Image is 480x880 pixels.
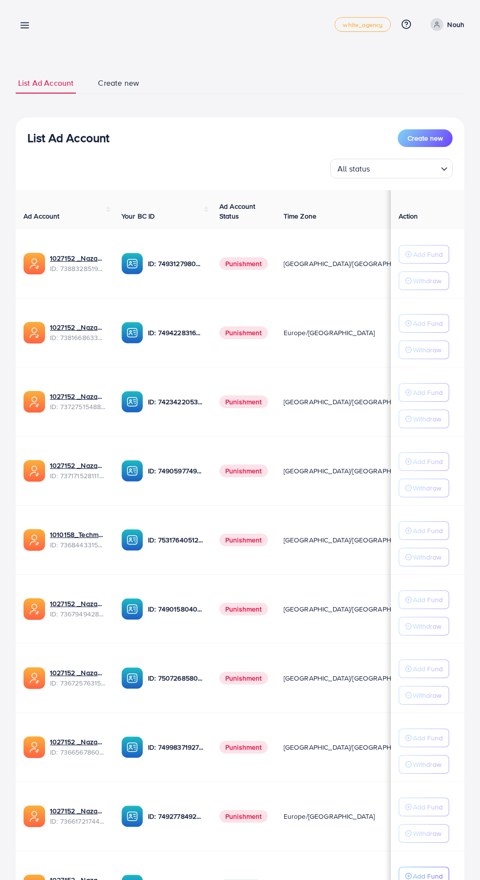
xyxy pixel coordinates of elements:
[50,402,106,412] span: ID: 7372751548805726224
[413,525,443,537] p: Add Fund
[50,253,106,263] a: 1027152 _Nazaagency_019
[121,322,143,343] img: ic-ba-acc.ded83a64.svg
[413,663,443,675] p: Add Fund
[284,328,375,338] span: Europe/[GEOGRAPHIC_DATA]
[50,253,106,273] div: <span class='underline'>1027152 _Nazaagency_019</span></br>7388328519014645761
[24,211,60,221] span: Ad Account
[335,17,391,32] a: white_agency
[284,397,420,407] span: [GEOGRAPHIC_DATA]/[GEOGRAPHIC_DATA]
[50,333,106,342] span: ID: 7381668633665093648
[121,529,143,551] img: ic-ba-acc.ded83a64.svg
[284,742,420,752] span: [GEOGRAPHIC_DATA]/[GEOGRAPHIC_DATA]
[121,391,143,413] img: ic-ba-acc.ded83a64.svg
[121,667,143,689] img: ic-ba-acc.ded83a64.svg
[50,461,106,470] a: 1027152 _Nazaagency_04
[148,810,204,822] p: ID: 7492778492849930241
[121,253,143,274] img: ic-ba-acc.ded83a64.svg
[50,806,106,826] div: <span class='underline'>1027152 _Nazaagency_018</span></br>7366172174454882305
[219,672,268,684] span: Punishment
[50,816,106,826] span: ID: 7366172174454882305
[219,810,268,823] span: Punishment
[219,534,268,546] span: Punishment
[24,253,45,274] img: ic-ads-acc.e4c84228.svg
[399,660,449,678] button: Add Fund
[413,413,441,425] p: Withdraw
[121,806,143,827] img: ic-ba-acc.ded83a64.svg
[50,668,106,688] div: <span class='underline'>1027152 _Nazaagency_016</span></br>7367257631523782657
[284,811,375,821] span: Europe/[GEOGRAPHIC_DATA]
[50,737,106,747] a: 1027152 _Nazaagency_0051
[24,391,45,413] img: ic-ads-acc.e4c84228.svg
[343,22,383,28] span: white_agency
[148,672,204,684] p: ID: 7507268580682137618
[413,275,441,287] p: Withdraw
[24,736,45,758] img: ic-ads-acc.e4c84228.svg
[284,466,420,476] span: [GEOGRAPHIC_DATA]/[GEOGRAPHIC_DATA]
[284,259,420,269] span: [GEOGRAPHIC_DATA]/[GEOGRAPHIC_DATA]
[121,460,143,482] img: ic-ba-acc.ded83a64.svg
[398,129,453,147] button: Create new
[27,131,109,145] h3: List Ad Account
[399,383,449,402] button: Add Fund
[50,391,106,412] div: <span class='underline'>1027152 _Nazaagency_007</span></br>7372751548805726224
[148,534,204,546] p: ID: 7531764051207716871
[447,19,464,30] p: Nouh
[148,396,204,408] p: ID: 7423422053648285697
[399,341,449,359] button: Withdraw
[330,159,453,178] div: Search for option
[148,741,204,753] p: ID: 7499837192777400321
[50,322,106,332] a: 1027152 _Nazaagency_023
[219,326,268,339] span: Punishment
[121,598,143,620] img: ic-ba-acc.ded83a64.svg
[399,521,449,540] button: Add Fund
[148,258,204,269] p: ID: 7493127980932333584
[50,599,106,609] a: 1027152 _Nazaagency_003
[413,828,441,839] p: Withdraw
[219,603,268,615] span: Punishment
[50,737,106,757] div: <span class='underline'>1027152 _Nazaagency_0051</span></br>7366567860828749825
[219,464,268,477] span: Punishment
[50,747,106,757] span: ID: 7366567860828749825
[399,211,418,221] span: Action
[413,594,443,606] p: Add Fund
[413,456,443,467] p: Add Fund
[413,620,441,632] p: Withdraw
[50,678,106,688] span: ID: 7367257631523782657
[219,201,256,221] span: Ad Account Status
[50,668,106,678] a: 1027152 _Nazaagency_016
[24,529,45,551] img: ic-ads-acc.e4c84228.svg
[219,257,268,270] span: Punishment
[24,460,45,482] img: ic-ads-acc.e4c84228.svg
[148,327,204,339] p: ID: 7494228316518858759
[284,673,420,683] span: [GEOGRAPHIC_DATA]/[GEOGRAPHIC_DATA]
[399,617,449,636] button: Withdraw
[284,604,420,614] span: [GEOGRAPHIC_DATA]/[GEOGRAPHIC_DATA]
[284,211,316,221] span: Time Zone
[50,530,106,539] a: 1010158_Techmanistan pk acc_1715599413927
[399,452,449,471] button: Add Fund
[413,344,441,356] p: Withdraw
[50,322,106,342] div: <span class='underline'>1027152 _Nazaagency_023</span></br>7381668633665093648
[427,18,464,31] a: Nouh
[399,548,449,566] button: Withdraw
[24,322,45,343] img: ic-ads-acc.e4c84228.svg
[413,318,443,329] p: Add Fund
[399,798,449,816] button: Add Fund
[50,806,106,816] a: 1027152 _Nazaagency_018
[219,395,268,408] span: Punishment
[50,530,106,550] div: <span class='underline'>1010158_Techmanistan pk acc_1715599413927</span></br>7368443315504726017
[399,314,449,333] button: Add Fund
[98,77,139,89] span: Create new
[413,551,441,563] p: Withdraw
[399,245,449,264] button: Add Fund
[399,755,449,774] button: Withdraw
[399,271,449,290] button: Withdraw
[413,387,443,398] p: Add Fund
[219,741,268,754] span: Punishment
[373,160,437,176] input: Search for option
[18,77,73,89] span: List Ad Account
[399,729,449,747] button: Add Fund
[50,540,106,550] span: ID: 7368443315504726017
[413,689,441,701] p: Withdraw
[413,482,441,494] p: Withdraw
